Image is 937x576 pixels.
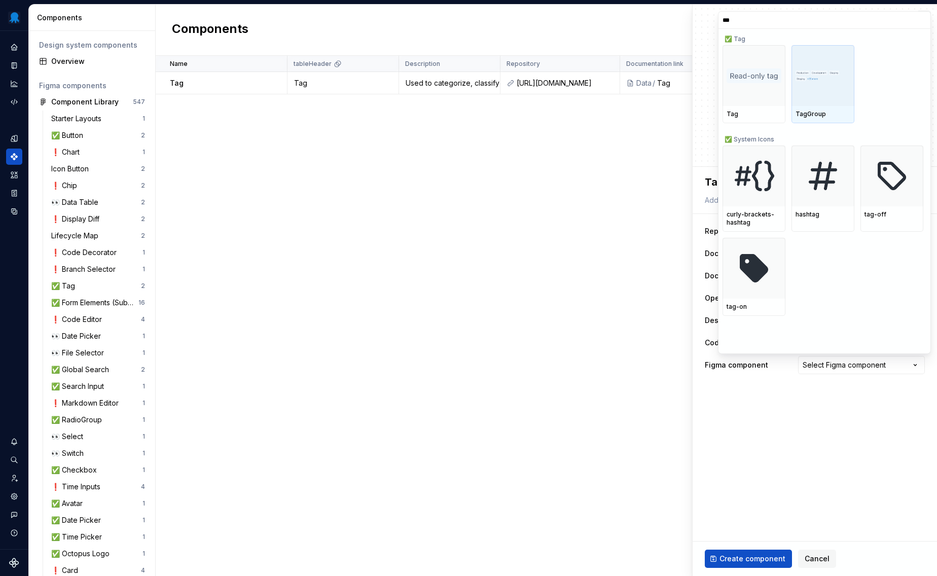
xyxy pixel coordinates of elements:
[864,210,919,219] div: tag-off
[727,210,781,227] div: curly-brackets-hashtag
[723,129,923,146] div: ✅ System Icons
[796,110,850,118] div: TagGroup
[723,29,923,45] div: ✅ Tag
[727,303,781,311] div: tag-on
[727,110,781,118] div: Tag
[796,210,850,219] div: hashtag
